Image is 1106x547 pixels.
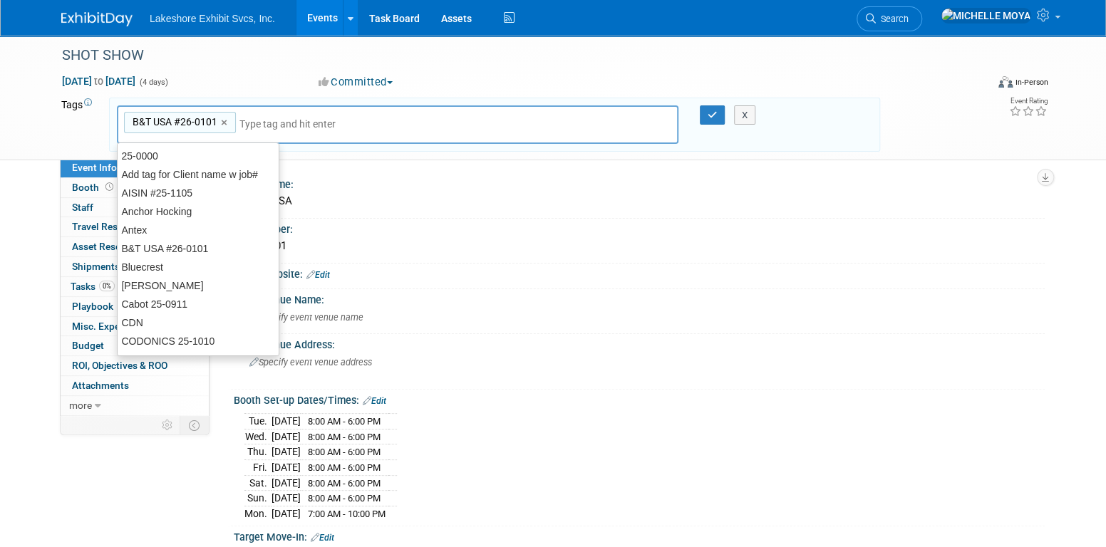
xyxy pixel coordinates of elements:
[272,459,301,475] td: [DATE]
[308,432,381,442] span: 8:00 AM - 6:00 PM
[61,336,209,355] a: Budget
[308,478,381,489] span: 8:00 AM - 6:00 PM
[72,221,159,232] span: Travel Reservations
[130,115,217,129] span: B&T USA #26-0101
[72,202,93,213] span: Staff
[901,74,1048,95] div: Event Format
[244,429,272,444] td: Wed.
[1015,77,1048,88] div: In-Person
[61,178,209,197] a: Booth
[734,105,756,125] button: X
[308,447,381,457] span: 8:00 AM - 6:00 PM
[61,376,209,395] a: Attachments
[61,277,209,296] a: Tasks0%
[138,78,168,87] span: (4 days)
[118,295,279,313] div: Cabot 25-0911
[308,462,381,473] span: 8:00 AM - 6:00 PM
[72,162,152,173] span: Event Information
[234,390,1045,408] div: Booth Set-up Dates/Times:
[118,350,279,369] div: CPII #25-1114
[72,340,104,351] span: Budget
[244,506,272,521] td: Mon.
[72,380,129,391] span: Attachments
[239,117,353,131] input: Type tag and hit enter
[61,12,133,26] img: ExhibitDay
[118,258,279,276] div: Bluecrest
[103,182,116,192] span: Booth not reserved yet
[272,414,301,429] td: [DATE]
[61,257,209,276] a: Shipments
[234,264,1045,282] div: Event Website:
[118,276,279,295] div: [PERSON_NAME]
[69,400,92,411] span: more
[221,115,230,131] a: ×
[61,217,209,236] a: Travel Reservations
[61,158,209,177] a: Event Information
[1009,98,1048,105] div: Event Rating
[272,444,301,460] td: [DATE]
[244,235,1034,257] div: 26-0101
[118,202,279,221] div: Anchor Hocking
[118,313,279,332] div: CDN
[272,491,301,506] td: [DATE]
[61,396,209,415] a: more
[941,8,1031,24] img: MICHELLE MOYA
[249,312,363,323] span: Specify event venue name
[234,334,1045,352] div: Event Venue Address:
[72,182,116,193] span: Booth
[234,289,1045,307] div: Event Venue Name:
[244,491,272,506] td: Sun.
[180,416,210,434] td: Toggle Event Tabs
[857,6,922,31] a: Search
[876,14,909,24] span: Search
[118,147,279,165] div: 25-0000
[72,261,120,272] span: Shipments
[71,281,115,292] span: Tasks
[72,321,183,332] span: Misc. Expenses & Credits
[244,475,272,491] td: Sat.
[118,165,279,184] div: Add tag for Client name w job#
[234,174,1045,192] div: Client Name:
[272,475,301,491] td: [DATE]
[244,444,272,460] td: Thu.
[244,459,272,475] td: Fri.
[61,98,96,152] td: Tags
[308,509,386,519] span: 7:00 AM - 10:00 PM
[306,270,330,280] a: Edit
[61,198,209,217] a: Staff
[57,43,964,68] div: SHOT SHOW
[72,301,113,312] span: Playbook
[92,75,105,87] span: to
[72,360,167,371] span: ROI, Objectives & ROO
[61,75,136,88] span: [DATE] [DATE]
[308,493,381,504] span: 8:00 AM - 6:00 PM
[998,76,1013,88] img: Format-Inperson.png
[99,281,115,291] span: 0%
[150,13,275,24] span: Lakeshore Exhibit Svcs, Inc.
[61,356,209,375] a: ROI, Objectives & ROO
[234,526,1045,545] div: Target Move-In:
[363,396,386,406] a: Edit
[234,219,1045,236] div: Job Number:
[61,317,209,336] a: Misc. Expenses & Credits
[61,237,209,256] a: Asset Reservations
[272,429,301,444] td: [DATE]
[314,75,398,90] button: Committed
[118,184,279,202] div: AISIN #25-1105
[244,190,1034,212] div: B&T USA
[249,357,372,368] span: Specify event venue address
[308,416,381,427] span: 8:00 AM - 6:00 PM
[118,332,279,350] div: CODONICS 25-1010
[244,414,272,429] td: Tue.
[155,416,180,434] td: Personalize Event Tab Strip
[61,297,209,316] a: Playbook
[272,506,301,521] td: [DATE]
[118,221,279,239] div: Antex
[118,239,279,258] div: B&T USA #26-0101
[311,533,334,543] a: Edit
[72,241,157,252] span: Asset Reservations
